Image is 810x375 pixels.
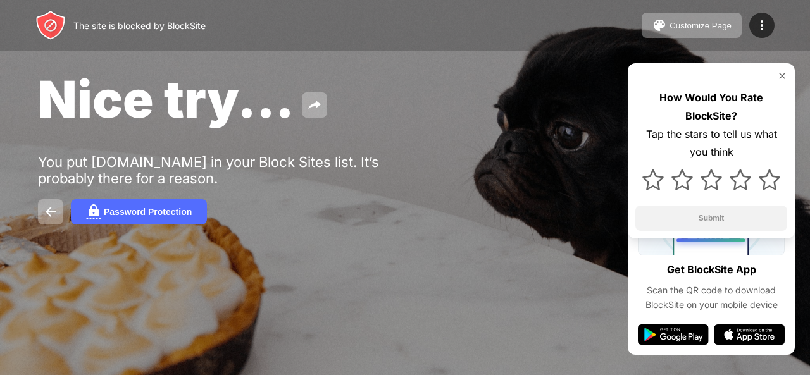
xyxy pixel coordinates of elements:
img: app-store.svg [714,324,785,345]
img: header-logo.svg [35,10,66,40]
img: pallet.svg [652,18,667,33]
iframe: Banner [38,216,337,360]
img: google-play.svg [638,324,709,345]
button: Submit [635,206,787,231]
div: The site is blocked by BlockSite [73,20,206,31]
img: rate-us-close.svg [777,71,787,81]
div: Password Protection [104,207,192,217]
img: password.svg [86,204,101,219]
img: star.svg [671,169,693,190]
img: star.svg [730,169,751,190]
img: star.svg [759,169,780,190]
button: Password Protection [71,199,207,224]
button: Customize Page [642,13,742,38]
div: You put [DOMAIN_NAME] in your Block Sites list. It’s probably there for a reason. [38,154,429,187]
div: Customize Page [670,21,732,30]
img: menu-icon.svg [754,18,769,33]
div: How Would You Rate BlockSite? [635,89,787,125]
img: star.svg [642,169,664,190]
img: star.svg [701,169,722,190]
div: Tap the stars to tell us what you think [635,125,787,162]
span: Nice try... [38,68,294,130]
img: share.svg [307,97,322,113]
img: back.svg [43,204,58,219]
div: Scan the QR code to download BlockSite on your mobile device [638,283,785,312]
